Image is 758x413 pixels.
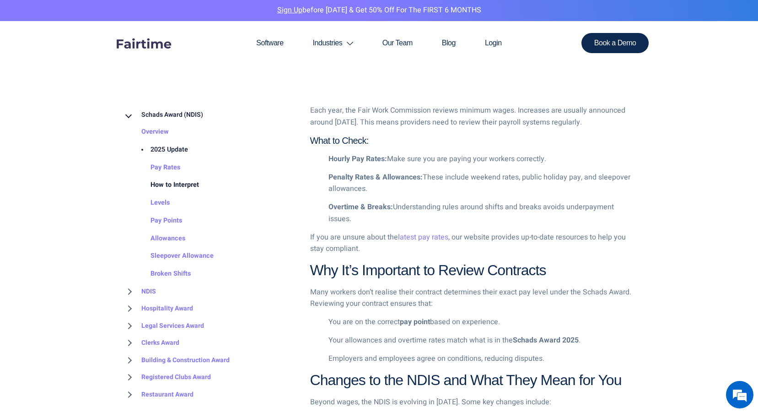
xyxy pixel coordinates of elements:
[328,153,387,164] strong: Hourly Pay Rates:
[123,106,296,403] nav: BROWSE TOPICS
[298,21,368,65] a: Industries
[53,115,126,208] span: We're online!
[310,261,635,279] h3: Why It’s Important to Review Contracts
[398,232,448,243] a: latest pay rates
[132,177,199,195] a: How to Interpret
[132,248,214,266] a: Sleepover Allowance
[310,287,635,310] p: Many workers don’t realise their contract determines their exact pay level under the Schads Award...
[132,194,170,212] a: Levels
[123,106,203,124] a: Schads Award (NDIS)
[132,230,185,248] a: Allowances
[470,21,516,65] a: Login
[328,316,635,328] p: You are on the correct based on experience.
[594,39,636,47] span: Book a Demo
[328,201,635,225] p: Understanding rules around shifts and breaks avoids underpayment issues.
[123,283,156,300] a: NDIS
[132,212,182,230] a: Pay Points
[123,124,169,141] a: Overview
[7,5,751,16] p: before [DATE] & Get 50% Off for the FIRST 6 MONTHS
[123,369,211,386] a: Registered Clubs Award
[132,159,180,177] a: Pay Rates
[400,316,430,327] strong: pay point
[513,335,579,346] strong: Schads Award 2025
[48,51,154,63] div: Chat with us now
[123,352,230,369] a: Building & Construction Award
[310,105,635,128] p: Each year, the Fair Work Commission reviews minimum wages. Increases are usually announced around...
[132,141,188,159] a: 2025 Update
[328,172,635,195] p: These include weekend rates, public holiday pay, and sleepover allowances.
[328,353,635,365] p: Employers and employees agree on conditions, reducing disputes.
[150,5,172,27] div: Minimize live chat window
[123,300,193,317] a: Hospitality Award
[328,153,635,165] p: Make sure you are paying your workers correctly.
[277,5,302,16] a: Sign Up
[310,371,635,389] h3: Changes to the NDIS and What They Mean for You
[132,265,191,283] a: Broken Shifts
[123,87,296,403] div: BROWSE TOPICS
[581,33,649,53] a: Book a Demo
[328,335,635,347] p: Your allowances and overtime rates match what is in the .
[368,21,427,65] a: Our Team
[242,21,298,65] a: Software
[310,135,635,146] h4: What to Check:
[5,250,174,282] textarea: Type your message and hit 'Enter'
[427,21,470,65] a: Blog
[123,334,179,352] a: Clerks Award
[123,317,204,335] a: Legal Services Award
[310,397,635,408] p: Beyond wages, the NDIS is evolving in [DATE]. Some key changes include:
[328,201,393,212] strong: Overtime & Breaks:
[310,232,635,255] p: If you are unsure about the , our website provides up-to-date resources to help you stay compliant.
[328,172,423,183] strong: Penalty Rates & Allowances:
[123,386,194,403] a: Restaurant Award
